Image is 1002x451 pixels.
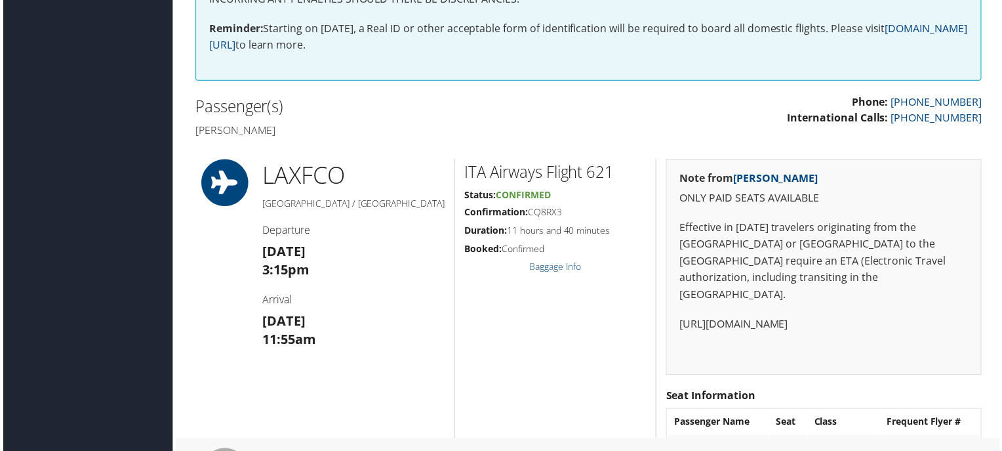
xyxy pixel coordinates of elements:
h4: Departure [261,225,444,239]
h5: Confirmed [464,244,647,257]
th: Passenger Name [669,413,770,437]
h4: [PERSON_NAME] [193,124,579,139]
th: Class [809,413,881,437]
a: [PHONE_NUMBER] [893,95,984,110]
a: [PHONE_NUMBER] [893,112,984,126]
strong: Seat Information [667,391,757,405]
h5: [GEOGRAPHIC_DATA] / [GEOGRAPHIC_DATA] [261,198,444,211]
strong: Duration: [464,226,507,238]
h2: ITA Airways Flight 621 [464,162,647,184]
h2: Passenger(s) [193,97,579,119]
strong: International Calls: [789,112,891,126]
strong: Note from [681,172,820,186]
strong: [DATE] [261,314,304,332]
strong: Reminder: [207,22,262,36]
strong: [DATE] [261,244,304,262]
strong: 11:55am [261,333,315,351]
strong: Status: [464,190,496,202]
span: Confirmed [496,190,551,202]
h5: 11 hours and 40 minutes [464,226,647,239]
p: Starting on [DATE], a Real ID or other acceptable form of identification will be required to boar... [207,21,971,54]
p: Effective in [DATE] travelers originating from the [GEOGRAPHIC_DATA] or [GEOGRAPHIC_DATA] to the ... [681,221,971,305]
th: Seat [771,413,809,437]
p: [URL][DOMAIN_NAME] [681,318,971,335]
p: ONLY PAID SEATS AVAILABLE [681,191,971,208]
a: Baggage Info [529,262,582,274]
strong: Phone: [854,95,891,110]
a: [PERSON_NAME] [734,172,820,186]
strong: Confirmation: [464,207,528,220]
h1: LAX FCO [261,160,444,193]
th: Frequent Flyer # [883,413,982,437]
h4: Arrival [261,294,444,309]
strong: 3:15pm [261,263,308,280]
h5: CQ8RX3 [464,207,647,221]
strong: Booked: [464,244,502,257]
